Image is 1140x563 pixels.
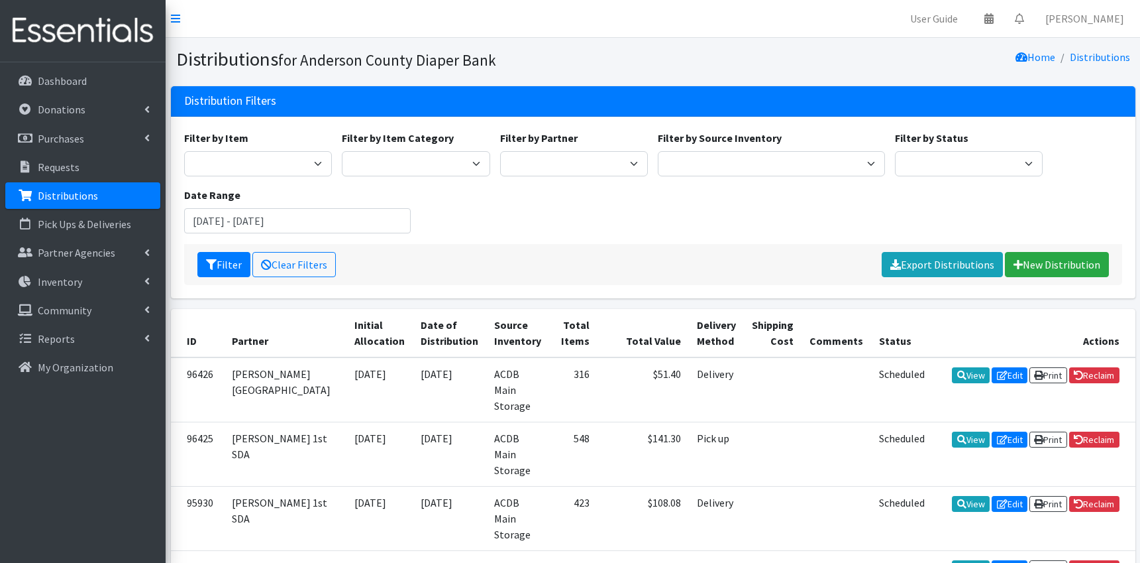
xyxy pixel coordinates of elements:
[1029,367,1067,383] a: Print
[184,208,411,233] input: January 1, 2011 - December 31, 2011
[549,422,597,486] td: 548
[38,74,87,88] p: Dashboard
[224,422,346,486] td: [PERSON_NAME] 1st SDA
[486,486,549,550] td: ACDB Main Storage
[1029,496,1067,512] a: Print
[413,422,486,486] td: [DATE]
[689,309,744,357] th: Delivery Method
[5,182,160,209] a: Distributions
[38,332,75,345] p: Reports
[486,357,549,422] td: ACDB Main Storage
[346,357,413,422] td: [DATE]
[1005,252,1109,277] a: New Distribution
[342,130,454,146] label: Filter by Item Category
[1070,50,1130,64] a: Distributions
[549,486,597,550] td: 423
[38,361,113,374] p: My Organization
[549,357,597,422] td: 316
[171,486,224,550] td: 95930
[1069,432,1119,448] a: Reclaim
[1029,432,1067,448] a: Print
[871,486,933,550] td: Scheduled
[933,309,1135,357] th: Actions
[224,357,346,422] td: [PERSON_NAME][GEOGRAPHIC_DATA]
[252,252,336,277] a: Clear Filters
[5,125,160,152] a: Purchases
[1015,50,1055,64] a: Home
[1035,5,1135,32] a: [PERSON_NAME]
[5,68,160,94] a: Dashboard
[486,309,549,357] th: Source Inventory
[5,96,160,123] a: Donations
[952,367,990,383] a: View
[1069,367,1119,383] a: Reclaim
[992,367,1027,383] a: Edit
[882,252,1003,277] a: Export Distributions
[224,309,346,357] th: Partner
[689,486,744,550] td: Delivery
[224,486,346,550] td: [PERSON_NAME] 1st SDA
[5,326,160,352] a: Reports
[5,9,160,53] img: HumanEssentials
[802,309,871,357] th: Comments
[346,486,413,550] td: [DATE]
[38,304,91,317] p: Community
[5,211,160,237] a: Pick Ups & Deliveries
[278,50,496,70] small: for Anderson County Diaper Bank
[1069,496,1119,512] a: Reclaim
[171,357,224,422] td: 96426
[38,160,79,174] p: Requests
[597,357,689,422] td: $51.40
[597,422,689,486] td: $141.30
[5,239,160,266] a: Partner Agencies
[38,132,84,145] p: Purchases
[38,246,115,259] p: Partner Agencies
[895,130,968,146] label: Filter by Status
[184,187,240,203] label: Date Range
[658,130,782,146] label: Filter by Source Inventory
[486,422,549,486] td: ACDB Main Storage
[38,218,131,231] p: Pick Ups & Deliveries
[197,252,250,277] button: Filter
[597,486,689,550] td: $108.08
[38,189,98,202] p: Distributions
[346,422,413,486] td: [DATE]
[871,357,933,422] td: Scheduled
[500,130,578,146] label: Filter by Partner
[171,309,224,357] th: ID
[871,422,933,486] td: Scheduled
[413,486,486,550] td: [DATE]
[549,309,597,357] th: Total Items
[992,432,1027,448] a: Edit
[38,103,85,116] p: Donations
[952,432,990,448] a: View
[992,496,1027,512] a: Edit
[171,422,224,486] td: 96425
[413,357,486,422] td: [DATE]
[744,309,802,357] th: Shipping Cost
[38,275,82,288] p: Inventory
[597,309,689,357] th: Total Value
[413,309,486,357] th: Date of Distribution
[689,422,744,486] td: Pick up
[346,309,413,357] th: Initial Allocation
[184,130,248,146] label: Filter by Item
[689,357,744,422] td: Delivery
[952,496,990,512] a: View
[871,309,933,357] th: Status
[5,154,160,180] a: Requests
[184,94,276,108] h3: Distribution Filters
[5,354,160,381] a: My Organization
[5,297,160,324] a: Community
[176,48,648,71] h1: Distributions
[900,5,968,32] a: User Guide
[5,269,160,295] a: Inventory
